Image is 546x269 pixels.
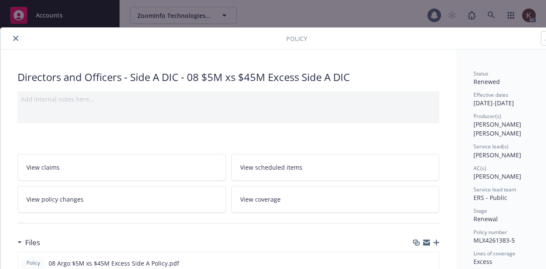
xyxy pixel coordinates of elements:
span: MLX4261383-5 [473,236,515,244]
span: Lines of coverage [473,250,515,257]
span: View coverage [240,195,281,204]
button: close [11,33,21,43]
div: Directors and Officers - Side A DIC - 08 $5M xs $45M Excess Side A DIC [17,70,439,84]
span: Status [473,70,488,77]
a: View policy changes [17,186,226,213]
span: [PERSON_NAME] [473,172,521,180]
span: Effective dates [473,91,508,98]
span: Policy [286,34,307,43]
div: Files [17,237,40,248]
span: Renewed [473,78,500,86]
h3: Files [25,237,40,248]
span: Service lead team [473,186,516,193]
span: Policy number [473,229,507,236]
span: Policy [25,259,42,267]
div: Add internal notes here... [21,95,436,104]
span: View scheduled items [240,163,302,172]
span: Service lead(s) [473,143,508,150]
button: preview file [428,259,436,268]
a: View coverage [231,186,440,213]
span: Renewal [473,215,498,223]
span: Stage [473,207,487,214]
span: [PERSON_NAME] [PERSON_NAME] [473,120,523,137]
a: View scheduled items [231,154,440,181]
span: View claims [26,163,60,172]
a: View claims [17,154,226,181]
span: [PERSON_NAME] [473,151,521,159]
span: AC(s) [473,165,486,172]
span: View policy changes [26,195,84,204]
span: Producer(s) [473,113,501,120]
span: ERS - Public [473,194,507,202]
button: download file [414,259,421,268]
span: 08 Argo $5M xs $45M Excess Side A Policy.pdf [49,259,179,268]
